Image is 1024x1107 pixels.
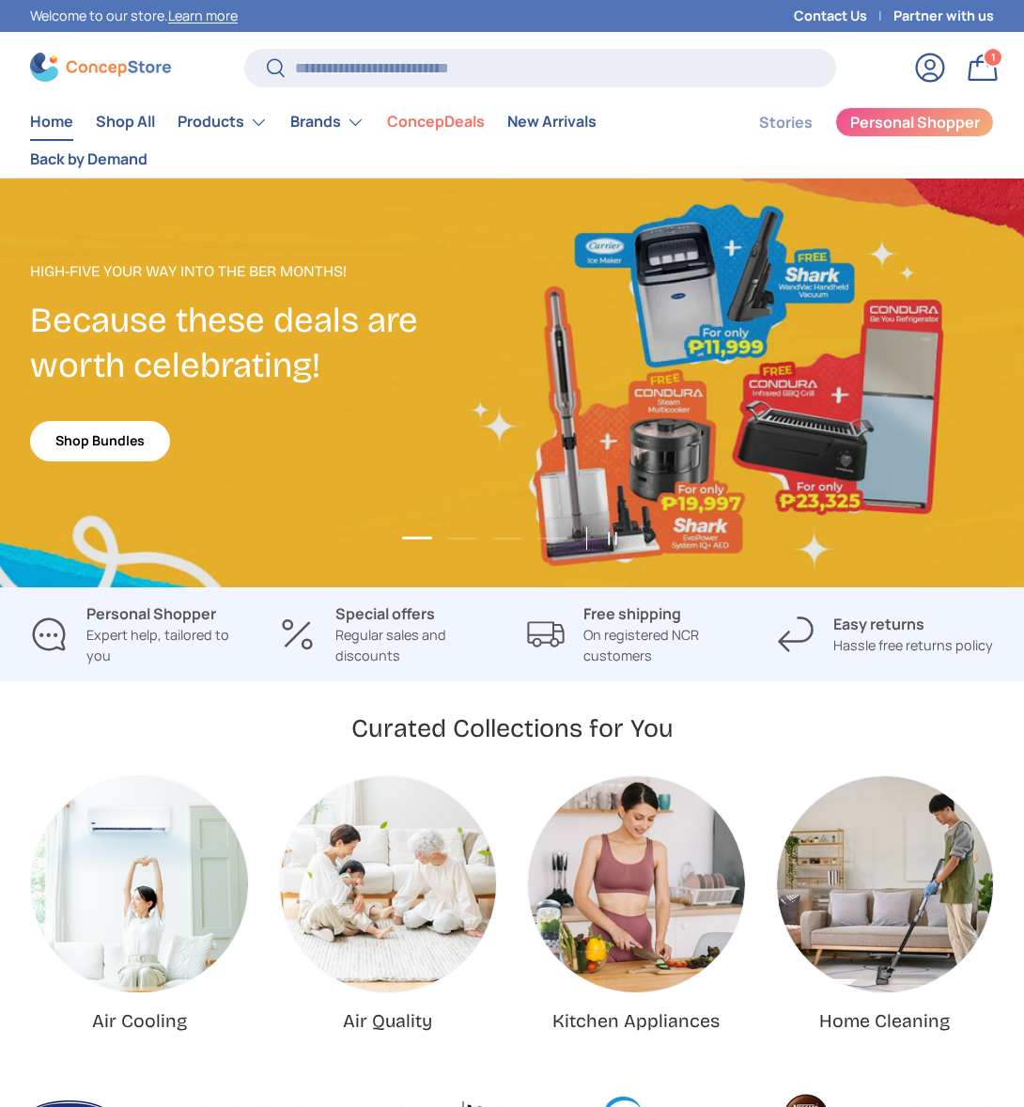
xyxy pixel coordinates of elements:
[166,103,279,141] summary: Products
[583,625,746,665] p: On registered NCR customers
[528,776,745,993] a: Kitchen Appliances
[835,107,994,137] a: Personal Shopper
[31,776,248,993] a: Air Cooling
[819,1010,950,1032] a: Home Cleaning
[335,625,498,665] p: Regular sales and discounts
[833,614,924,634] strong: Easy returns
[794,6,893,26] a: Contact Us
[30,53,171,82] img: ConcepStore
[850,115,980,130] span: Personal Shopper
[343,1010,432,1032] a: Air Quality
[290,103,365,141] a: Brands
[833,635,993,656] p: Hassle free returns policy
[759,104,813,141] a: Stories
[86,625,249,665] p: Expert help, tailored to you
[86,603,216,624] strong: Personal Shopper
[178,103,268,141] a: Products
[168,7,238,24] a: Learn more
[30,103,714,178] nav: Primary
[30,421,170,461] a: Shop Bundles
[335,603,435,624] strong: Special offers
[279,103,376,141] summary: Brands
[387,103,485,140] a: ConcepDeals
[776,602,995,665] a: Easy returns Hassle free returns policy
[279,602,498,665] a: Special offers Regular sales and discounts
[92,1010,187,1032] a: Air Cooling
[30,602,249,665] a: Personal Shopper Expert help, tailored to you
[351,712,674,745] h2: Curated Collections for You
[714,103,994,178] nav: Secondary
[30,260,512,283] p: High-Five Your Way Into the Ber Months!
[507,103,597,140] a: New Arrivals
[893,6,994,26] a: Partner with us
[527,602,746,665] a: Free shipping On registered NCR customers
[96,103,155,140] a: Shop All
[30,298,512,389] h2: Because these deals are worth celebrating!
[280,776,497,993] img: Air Quality
[30,141,147,178] a: Back by Demand
[30,103,73,140] a: Home
[991,50,996,64] span: 1
[31,776,248,993] img: Air Cooling | ConcepStore
[30,6,238,26] p: Welcome to our store.
[777,776,994,993] a: Home Cleaning
[583,603,681,624] strong: Free shipping
[552,1010,720,1032] a: Kitchen Appliances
